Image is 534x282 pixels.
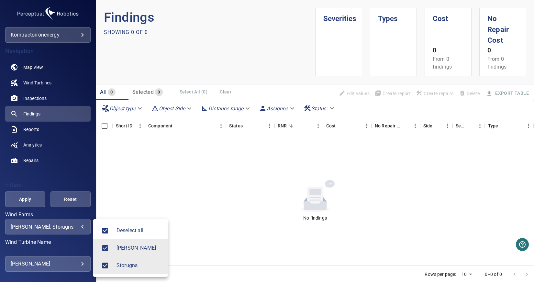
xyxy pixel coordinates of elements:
span: Storugns [117,262,162,269]
span: Kulle [98,241,112,255]
span: Storugns [98,259,112,272]
span: Deselect all [117,227,162,234]
div: Wind Farms Kulle [117,244,162,252]
ul: [PERSON_NAME], Storugns [93,219,168,277]
span: [PERSON_NAME] [117,244,162,252]
div: Wind Farms Storugns [117,262,162,269]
